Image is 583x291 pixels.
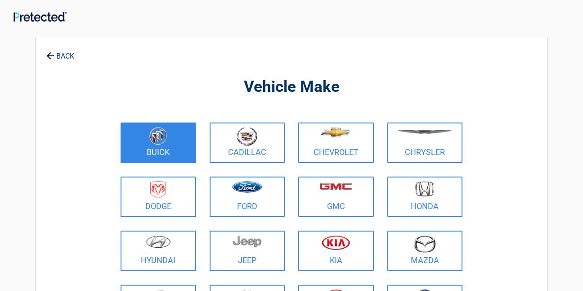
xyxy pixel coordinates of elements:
img: mazda [413,235,436,253]
img: Main Logo [13,12,67,21]
img: cadillac [237,127,257,146]
a: Dodge [121,177,196,217]
img: jeep [233,235,261,248]
img: chevrolet [321,127,351,137]
img: hyundai [146,235,171,248]
img: honda [415,181,434,197]
a: Cadillac [210,123,285,163]
img: chrysler [397,130,452,134]
a: Hyundai [121,231,196,271]
img: gmc [319,182,352,190]
a: Buick [121,123,196,163]
a: Ford [210,177,285,217]
a: Chevrolet [298,123,374,163]
img: buick [149,127,167,145]
h2: Vehicle Make [118,77,465,98]
a: Chrysler [387,123,463,163]
a: Kia [298,231,374,271]
img: kia [322,235,350,250]
img: dodge [150,181,166,199]
a: GMC [298,177,374,217]
a: Jeep [210,231,285,271]
a: BACK [45,44,76,60]
img: ford [232,181,262,193]
a: Mazda [387,231,463,271]
a: Honda [387,177,463,217]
